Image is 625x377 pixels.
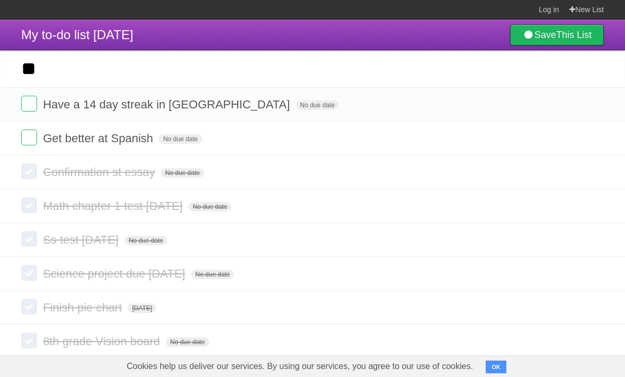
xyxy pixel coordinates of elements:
span: Math chapter 1 test [DATE] [43,199,185,213]
label: Done [21,96,37,112]
span: No due date [166,337,209,347]
button: OK [486,361,506,373]
a: SaveThis List [510,24,604,45]
label: Done [21,130,37,145]
span: Science project due [DATE] [43,267,188,280]
span: [DATE] [128,304,156,313]
span: Finish pie chart [43,301,124,314]
span: No due date [159,134,202,144]
label: Done [21,231,37,247]
label: Done [21,333,37,348]
span: 8th grade Vision board [43,335,163,348]
span: No due date [191,270,234,279]
label: Done [21,163,37,179]
label: Done [21,265,37,281]
span: Confirmation st essay [43,165,158,179]
span: No due date [161,168,204,178]
span: Ss test [DATE] [43,233,121,246]
b: This List [556,30,592,40]
label: Done [21,197,37,213]
span: No due date [296,100,339,110]
label: Done [21,299,37,315]
span: Have a 14 day streak in [GEOGRAPHIC_DATA] [43,98,292,111]
span: Get better at Spanish [43,132,156,145]
span: No due date [189,202,231,212]
span: My to-do list [DATE] [21,27,133,42]
span: Cookies help us deliver our services. By using our services, you agree to our use of cookies. [116,356,484,377]
span: No due date [124,236,167,245]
